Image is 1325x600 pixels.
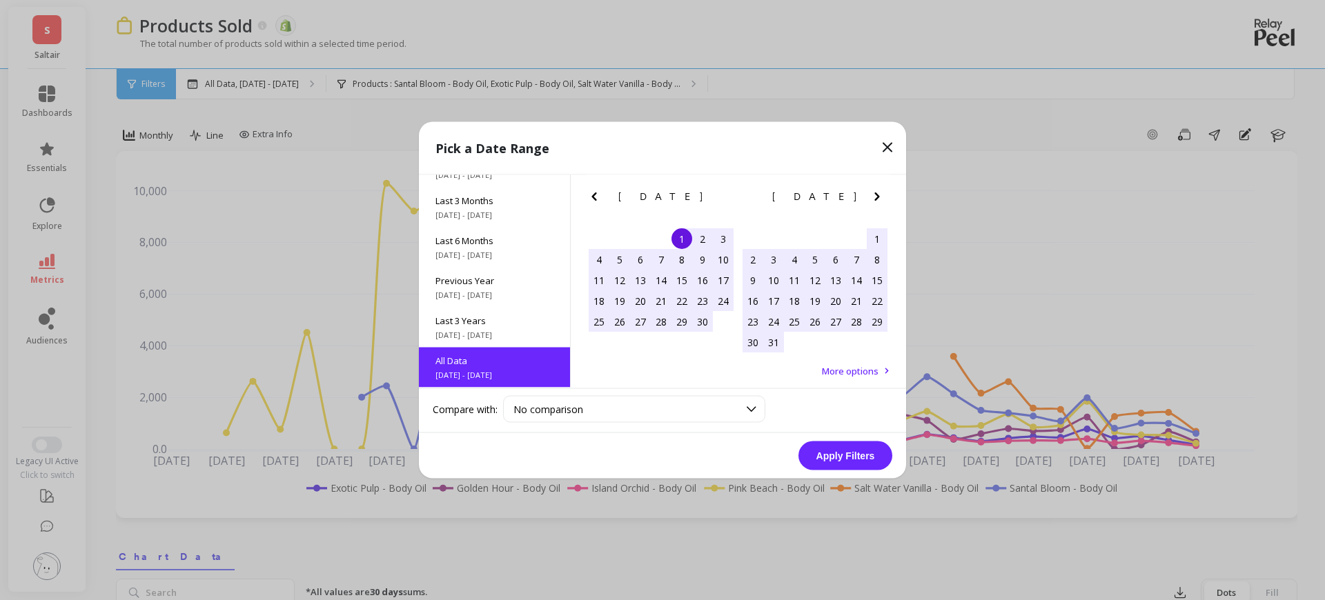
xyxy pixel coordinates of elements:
div: Choose Friday, July 7th, 2017 [846,249,867,270]
textarea: Message… [12,423,264,446]
div: Choose Tuesday, June 6th, 2017 [630,249,651,270]
div: Choose Friday, July 28th, 2017 [846,311,867,332]
div: Choose Thursday, July 6th, 2017 [825,249,846,270]
label: Compare with: [433,402,498,416]
div: Thanks [PERSON_NAME]. We're starting to work on this. I don't have an ETA yet - my guess is withi... [22,226,215,308]
button: Home [216,6,242,32]
span: [DATE] [772,191,858,202]
div: Choose Sunday, June 25th, 2017 [589,311,609,332]
div: Choose Wednesday, June 14th, 2017 [651,270,671,290]
div: Choose Sunday, June 4th, 2017 [589,249,609,270]
div: Choose Thursday, June 22nd, 2017 [671,290,692,311]
div: Choose Friday, June 9th, 2017 [692,249,713,270]
div: Choose Saturday, June 24th, 2017 [713,290,734,311]
div: Choose Sunday, July 30th, 2017 [743,332,763,352]
div: Choose Thursday, June 15th, 2017 [671,270,692,290]
div: sounds good [193,334,254,348]
span: [DATE] [618,191,705,202]
div: Choose Wednesday, July 26th, 2017 [805,311,825,332]
div: Choose Saturday, July 8th, 2017 [867,249,887,270]
div: Close [242,6,267,30]
div: Choose Thursday, June 1st, 2017 [671,228,692,249]
div: Choose Wednesday, July 19th, 2017 [805,290,825,311]
button: Send a message… [237,446,259,468]
span: [DATE] - [DATE] [435,250,553,261]
div: Choose Thursday, July 27th, 2017 [825,311,846,332]
div: Choose Tuesday, June 13th, 2017 [630,270,651,290]
div: Choose Tuesday, July 4th, 2017 [784,249,805,270]
div: month 2017-06 [589,228,734,332]
span: Last 6 Months [435,234,553,247]
div: Choose Monday, July 3rd, 2017 [763,249,784,270]
button: Next Month [715,188,737,210]
p: Active in the last 15m [67,17,166,31]
span: [DATE] - [DATE] [435,330,553,341]
div: Choose Thursday, June 8th, 2017 [671,249,692,270]
div: month 2017-07 [743,228,887,352]
div: Choose Tuesday, July 11th, 2017 [784,270,805,290]
div: Choose Tuesday, June 27th, 2017 [630,311,651,332]
div: Hey! I like example 2! [137,158,265,188]
span: Last 3 Months [435,194,553,207]
div: Choose Saturday, July 22nd, 2017 [867,290,887,311]
button: Next Month [869,188,891,210]
div: Choose Sunday, July 2nd, 2017 [743,249,763,270]
div: Choose Thursday, July 20th, 2017 [825,290,846,311]
span: [DATE] - [DATE] [435,170,553,181]
div: Thanks, Jordan ​ [22,85,215,139]
div: Hey! I like example 2! [148,166,254,180]
button: Upload attachment [66,452,77,463]
div: Choose Saturday, June 10th, 2017 [713,249,734,270]
button: Apply Filters [798,441,892,470]
div: Choose Tuesday, July 18th, 2017 [784,290,805,311]
div: sounds good [181,326,265,357]
div: Choose Monday, July 17th, 2017 [763,290,784,311]
span: Last 3 Years [435,314,553,327]
div: Choose Sunday, June 11th, 2017 [589,270,609,290]
div: [DATE] [11,199,265,218]
div: Choose Saturday, June 3rd, 2017 [713,228,734,249]
div: Jordan says… [11,218,265,327]
div: Choose Wednesday, June 28th, 2017 [651,311,671,332]
h1: Jordan [67,7,102,17]
div: Choose Sunday, July 16th, 2017 [743,290,763,311]
div: Choose Sunday, July 9th, 2017 [743,270,763,290]
button: Emoji picker [21,452,32,463]
div: Choose Monday, July 24th, 2017 [763,311,784,332]
div: Hannah says… [11,158,265,199]
div: and if possible, could you build this so we can filter on using product or product type? Would be... [50,358,265,442]
div: Choose Thursday, July 13th, 2017 [825,270,846,290]
div: Choose Monday, June 12th, 2017 [609,270,630,290]
div: Choose Monday, July 31st, 2017 [763,332,784,352]
div: Choose Friday, June 2nd, 2017 [692,228,713,249]
div: Choose Saturday, June 17th, 2017 [713,270,734,290]
div: Choose Wednesday, June 21st, 2017 [651,290,671,311]
div: Choose Wednesday, June 7th, 2017 [651,249,671,270]
div: Choose Monday, June 19th, 2017 [609,290,630,311]
div: Choose Friday, July 14th, 2017 [846,270,867,290]
div: Choose Wednesday, July 12th, 2017 [805,270,825,290]
div: Choose Monday, June 26th, 2017 [609,311,630,332]
button: Previous Month [586,188,608,210]
div: Choose Thursday, June 29th, 2017 [671,311,692,332]
span: [DATE] - [DATE] [435,290,553,301]
div: Choose Sunday, June 18th, 2017 [589,290,609,311]
span: [DATE] - [DATE] [435,210,553,221]
button: go back [9,6,35,32]
img: Profile image for Jordan [39,8,61,30]
div: Choose Friday, June 30th, 2017 [692,311,713,332]
span: Previous Year [435,274,553,287]
button: Gif picker [43,452,55,463]
div: Choose Wednesday, July 5th, 2017 [805,249,825,270]
button: Start recording [88,452,99,463]
div: Hannah says… [11,358,265,453]
div: Choose Saturday, July 29th, 2017 [867,311,887,332]
div: Choose Tuesday, June 20th, 2017 [630,290,651,311]
div: Choose Friday, July 21st, 2017 [846,290,867,311]
div: Choose Saturday, July 1st, 2017 [867,228,887,249]
span: All Data [435,354,553,367]
span: More options [822,365,879,377]
div: Choose Friday, June 23rd, 2017 [692,290,713,311]
div: Choose Friday, June 16th, 2017 [692,270,713,290]
div: Choose Monday, July 10th, 2017 [763,270,784,290]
